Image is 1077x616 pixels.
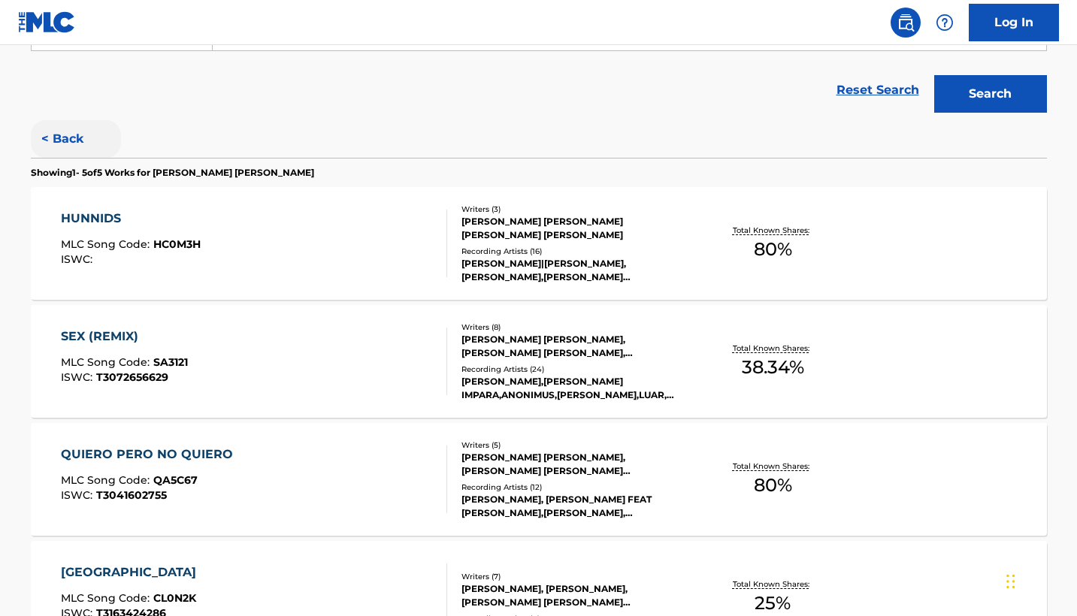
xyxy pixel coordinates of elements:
[936,14,954,32] img: help
[461,571,688,582] div: Writers ( 7 )
[461,333,688,360] div: [PERSON_NAME] [PERSON_NAME], [PERSON_NAME] [PERSON_NAME], [PERSON_NAME] DE [PERSON_NAME], [PERSON...
[733,578,813,590] p: Total Known Shares:
[733,225,813,236] p: Total Known Shares:
[461,582,688,609] div: [PERSON_NAME], [PERSON_NAME], [PERSON_NAME] [PERSON_NAME] [PERSON_NAME], [PERSON_NAME], [PERSON_N...
[61,328,188,346] div: SEX (REMIX)
[742,354,804,381] span: 38.34 %
[969,4,1059,41] a: Log In
[461,204,688,215] div: Writers ( 3 )
[61,445,241,464] div: QUIERO PERO NO QUIERO
[461,246,688,257] div: Recording Artists ( 16 )
[461,451,688,478] div: [PERSON_NAME] [PERSON_NAME], [PERSON_NAME] [PERSON_NAME] [PERSON_NAME], [PERSON_NAME], [PERSON_NAME]
[31,187,1047,300] a: HUNNIDSMLC Song Code:HC0M3HISWC:Writers (3)[PERSON_NAME] [PERSON_NAME] [PERSON_NAME] [PERSON_NAME...
[31,120,121,158] button: < Back
[61,473,153,487] span: MLC Song Code :
[461,364,688,375] div: Recording Artists ( 24 )
[754,236,792,263] span: 80 %
[61,591,153,605] span: MLC Song Code :
[461,439,688,451] div: Writers ( 5 )
[1002,544,1077,616] iframe: Chat Widget
[61,210,201,228] div: HUNNIDS
[61,488,96,502] span: ISWC :
[61,237,153,251] span: MLC Song Code :
[153,355,188,369] span: SA3121
[96,488,167,502] span: T3041602755
[754,472,792,499] span: 80 %
[461,215,688,242] div: [PERSON_NAME] [PERSON_NAME] [PERSON_NAME] [PERSON_NAME]
[461,257,688,284] div: [PERSON_NAME]|[PERSON_NAME], [PERSON_NAME],[PERSON_NAME] [PERSON_NAME] [PERSON_NAME], [PERSON_NAME]
[733,343,813,354] p: Total Known Shares:
[733,460,813,472] p: Total Known Shares:
[153,473,198,487] span: QA5C67
[18,11,76,33] img: MLC Logo
[153,237,201,251] span: HC0M3H
[461,375,688,402] div: [PERSON_NAME],[PERSON_NAME] IMPARA,ANONIMUS,[PERSON_NAME],LUAR,[PERSON_NAME],[PERSON_NAME], [PERS...
[31,423,1047,536] a: QUIERO PERO NO QUIEROMLC Song Code:QA5C67ISWC:T3041602755Writers (5)[PERSON_NAME] [PERSON_NAME], ...
[891,8,921,38] a: Public Search
[897,14,915,32] img: search
[153,591,196,605] span: CL0N2K
[930,8,960,38] div: Help
[61,563,204,581] div: [GEOGRAPHIC_DATA]
[31,305,1047,418] a: SEX (REMIX)MLC Song Code:SA3121ISWC:T3072656629Writers (8)[PERSON_NAME] [PERSON_NAME], [PERSON_NA...
[96,370,168,384] span: T3072656629
[61,355,153,369] span: MLC Song Code :
[934,75,1047,113] button: Search
[1006,559,1015,604] div: Drag
[461,322,688,333] div: Writers ( 8 )
[31,14,1047,120] form: Search Form
[31,166,314,180] p: Showing 1 - 5 of 5 Works for [PERSON_NAME] [PERSON_NAME]
[829,74,927,107] a: Reset Search
[461,493,688,520] div: [PERSON_NAME], [PERSON_NAME] FEAT [PERSON_NAME],[PERSON_NAME], [PERSON_NAME]
[461,482,688,493] div: Recording Artists ( 12 )
[61,370,96,384] span: ISWC :
[61,252,96,266] span: ISWC :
